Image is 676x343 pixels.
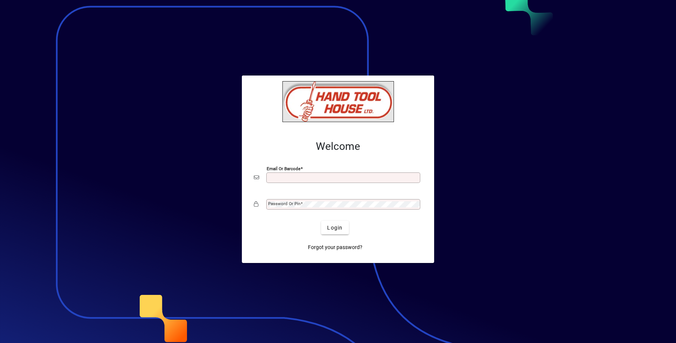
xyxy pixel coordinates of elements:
button: Login [321,221,349,234]
span: Forgot your password? [308,243,362,251]
span: Login [327,224,343,232]
a: Forgot your password? [305,240,365,254]
mat-label: Email or Barcode [267,166,300,171]
mat-label: Password or Pin [268,201,300,206]
h2: Welcome [254,140,422,153]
